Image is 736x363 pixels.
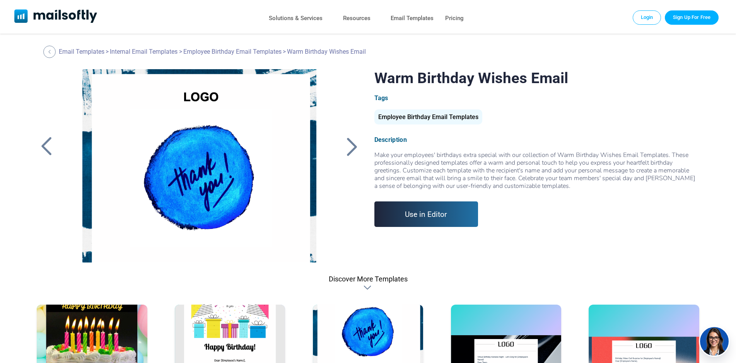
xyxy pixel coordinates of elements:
div: Description [374,136,699,143]
a: Resources [343,13,371,24]
a: Back [37,136,56,157]
div: Discover More Templates [364,284,373,291]
a: Employee Birthday Email Templates [374,116,482,120]
div: Tags [374,94,699,102]
a: Employee Birthday Email Templates [183,48,282,55]
h1: Warm Birthday Wishes Email [374,69,699,87]
a: Back [43,46,58,58]
a: Email Templates [59,48,104,55]
a: Warm Birthday Wishes Email [69,69,329,262]
a: Email Templates [391,13,434,24]
a: Solutions & Services [269,13,323,24]
a: Login [633,10,661,24]
a: Pricing [445,13,464,24]
a: Use in Editor [374,201,478,227]
div: Discover More Templates [329,275,408,283]
div: Employee Birthday Email Templates [374,109,482,124]
a: Internal Email Templates [110,48,178,55]
a: Back [342,136,362,157]
div: Make your employees' birthdays extra special with our collection of Warm Birthday Wishes Email Te... [374,151,699,190]
a: Mailsoftly [14,9,97,24]
a: Trial [665,10,719,24]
